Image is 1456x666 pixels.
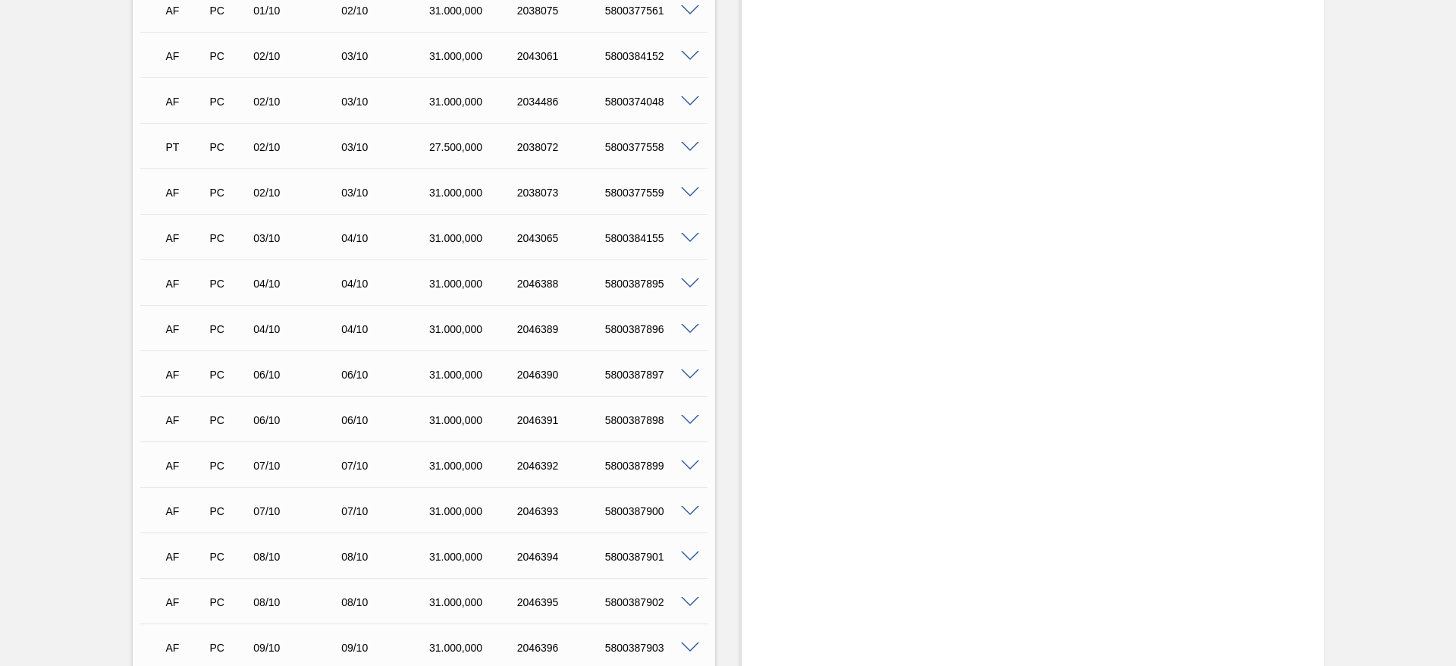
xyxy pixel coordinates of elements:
[425,596,524,608] div: 31.000,000
[249,278,348,290] div: 04/10/2025
[162,586,208,619] div: Aguardando Faturamento
[337,642,436,654] div: 09/10/2025
[249,460,348,472] div: 07/10/2025
[206,5,251,17] div: Pedido de Compra
[337,369,436,381] div: 06/10/2025
[166,642,204,654] p: AF
[206,642,251,654] div: Pedido de Compra
[206,187,251,199] div: Pedido de Compra
[166,596,204,608] p: AF
[425,232,524,244] div: 31.000,000
[166,551,204,563] p: AF
[166,323,204,335] p: AF
[425,96,524,108] div: 31.000,000
[337,5,436,17] div: 02/10/2025
[513,232,612,244] div: 2043065
[513,596,612,608] div: 2046395
[206,596,251,608] div: Pedido de Compra
[166,50,204,62] p: AF
[513,187,612,199] div: 2038073
[513,141,612,153] div: 2038072
[513,460,612,472] div: 2046392
[162,221,208,255] div: Aguardando Faturamento
[513,96,612,108] div: 2034486
[425,551,524,563] div: 31.000,000
[249,551,348,563] div: 08/10/2025
[162,85,208,118] div: Aguardando Faturamento
[601,369,700,381] div: 5800387897
[425,414,524,426] div: 31.000,000
[601,187,700,199] div: 5800377559
[337,232,436,244] div: 04/10/2025
[425,187,524,199] div: 31.000,000
[162,267,208,300] div: Aguardando Faturamento
[337,596,436,608] div: 08/10/2025
[162,404,208,437] div: Aguardando Faturamento
[425,505,524,517] div: 31.000,000
[206,96,251,108] div: Pedido de Compra
[166,414,204,426] p: AF
[162,130,208,164] div: Pedido em Trânsito
[513,369,612,381] div: 2046390
[425,369,524,381] div: 31.000,000
[513,505,612,517] div: 2046393
[513,5,612,17] div: 2038075
[206,278,251,290] div: Pedido de Compra
[166,96,204,108] p: AF
[601,278,700,290] div: 5800387895
[249,141,348,153] div: 02/10/2025
[601,596,700,608] div: 5800387902
[162,358,208,391] div: Aguardando Faturamento
[425,460,524,472] div: 31.000,000
[337,414,436,426] div: 06/10/2025
[166,369,204,381] p: AF
[206,460,251,472] div: Pedido de Compra
[425,323,524,335] div: 31.000,000
[513,414,612,426] div: 2046391
[601,642,700,654] div: 5800387903
[206,50,251,62] div: Pedido de Compra
[166,5,204,17] p: AF
[206,414,251,426] div: Pedido de Compra
[425,278,524,290] div: 31.000,000
[425,141,524,153] div: 27.500,000
[166,232,204,244] p: AF
[337,505,436,517] div: 07/10/2025
[249,369,348,381] div: 06/10/2025
[249,596,348,608] div: 08/10/2025
[166,505,204,517] p: AF
[513,642,612,654] div: 2046396
[162,449,208,482] div: Aguardando Faturamento
[166,187,204,199] p: AF
[162,540,208,573] div: Aguardando Faturamento
[425,5,524,17] div: 31.000,000
[601,551,700,563] div: 5800387901
[337,96,436,108] div: 03/10/2025
[249,642,348,654] div: 09/10/2025
[337,50,436,62] div: 03/10/2025
[249,323,348,335] div: 04/10/2025
[249,5,348,17] div: 01/10/2025
[513,323,612,335] div: 2046389
[162,495,208,528] div: Aguardando Faturamento
[601,460,700,472] div: 5800387899
[162,176,208,209] div: Aguardando Faturamento
[206,551,251,563] div: Pedido de Compra
[162,313,208,346] div: Aguardando Faturamento
[601,414,700,426] div: 5800387898
[425,50,524,62] div: 31.000,000
[513,278,612,290] div: 2046388
[206,369,251,381] div: Pedido de Compra
[162,39,208,73] div: Aguardando Faturamento
[425,642,524,654] div: 31.000,000
[601,323,700,335] div: 5800387896
[206,232,251,244] div: Pedido de Compra
[337,323,436,335] div: 04/10/2025
[601,505,700,517] div: 5800387900
[249,414,348,426] div: 06/10/2025
[162,631,208,664] div: Aguardando Faturamento
[337,278,436,290] div: 04/10/2025
[601,50,700,62] div: 5800384152
[249,96,348,108] div: 02/10/2025
[249,232,348,244] div: 03/10/2025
